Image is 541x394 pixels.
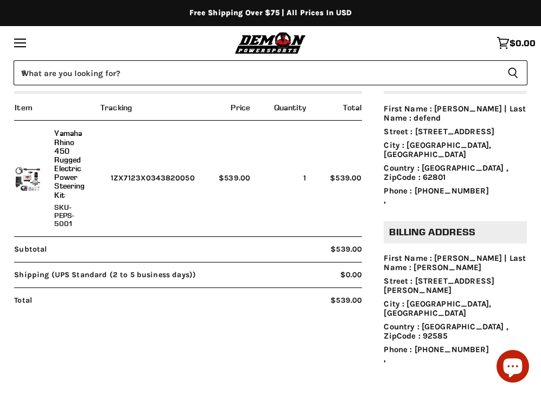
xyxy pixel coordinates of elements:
[100,102,195,121] th: Tracking
[195,102,251,121] th: Price
[491,31,541,55] a: $0.00
[14,60,499,85] input: When autocomplete results are available use up and down arrows to review and enter to select
[54,203,60,228] span: SKU-PEPS-5001
[384,254,526,364] ul: ,
[384,221,526,243] h2: Billing address
[340,270,362,279] span: $0.00
[510,38,536,48] span: $0.00
[384,277,526,296] li: Street : [STREET_ADDRESS][PERSON_NAME]
[251,102,307,121] th: Quantity
[384,254,526,273] li: First Name : [PERSON_NAME] | Last Name : [PERSON_NAME]
[14,287,307,313] span: Total
[493,350,532,385] inbox-online-store-chat: Shopify online store chat
[384,186,526,196] li: Phone : [PHONE_NUMBER]
[330,245,362,254] span: $539.00
[219,173,250,183] span: $539.00
[14,60,527,85] form: Product
[14,262,307,287] span: Shipping (UPS Standard (2 to 5 business days))
[384,141,526,160] li: City : [GEOGRAPHIC_DATA], [GEOGRAPHIC_DATA]
[330,173,361,183] span: $539.00
[384,345,526,354] li: Phone : [PHONE_NUMBER]
[251,121,307,236] td: 1
[54,129,85,199] a: Yamaha Rhino 450 Rugged Electric Power Steering Kit
[384,127,526,136] li: Street : [STREET_ADDRESS]
[330,296,362,305] span: $539.00
[499,60,527,85] button: Search
[14,165,41,192] img: Yamaha Rhino 450 Rugged Electric Power Steering Kit - SKU-PEPS-5001
[384,164,526,183] li: Country : [GEOGRAPHIC_DATA] , ZipCode : 62801
[384,299,526,318] li: City : [GEOGRAPHIC_DATA], [GEOGRAPHIC_DATA]
[384,104,526,123] li: First Name : [PERSON_NAME] | Last Name : defend
[14,102,100,121] th: Item
[14,237,307,262] span: Subtotal
[384,322,526,341] li: Country : [GEOGRAPHIC_DATA] , ZipCode : 92585
[307,102,362,121] th: Total
[384,104,526,205] ul: ,
[233,30,308,55] img: Demon Powersports
[100,121,195,236] td: 1ZX7123X0343820050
